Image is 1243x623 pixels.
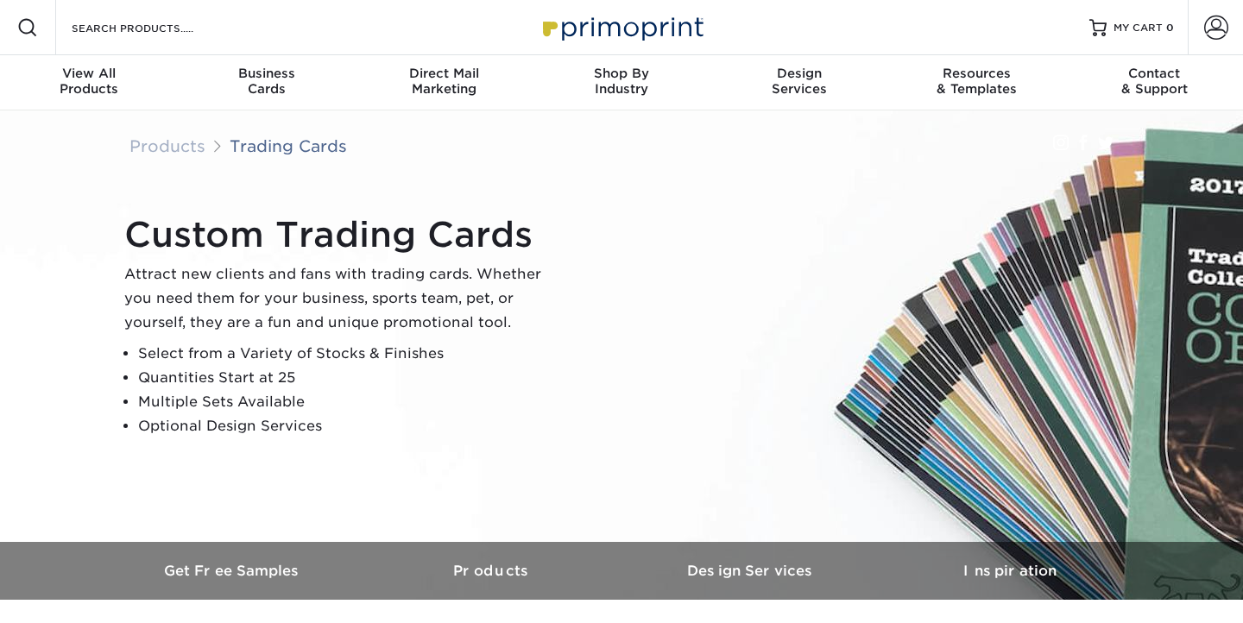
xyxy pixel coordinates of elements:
[363,563,621,579] h3: Products
[1166,22,1174,34] span: 0
[363,542,621,600] a: Products
[129,136,205,155] a: Products
[104,563,363,579] h3: Get Free Samples
[533,66,710,81] span: Shop By
[178,66,356,97] div: Cards
[621,542,880,600] a: Design Services
[621,563,880,579] h3: Design Services
[880,542,1139,600] a: Inspiration
[880,563,1139,579] h3: Inspiration
[138,342,556,366] li: Select from a Variety of Stocks & Finishes
[710,55,888,110] a: DesignServices
[888,66,1066,97] div: & Templates
[178,55,356,110] a: BusinessCards
[230,136,347,155] a: Trading Cards
[533,55,710,110] a: Shop ByIndustry
[124,262,556,335] p: Attract new clients and fans with trading cards. Whether you need them for your business, sports ...
[124,214,556,255] h1: Custom Trading Cards
[1065,66,1243,81] span: Contact
[178,66,356,81] span: Business
[138,366,556,390] li: Quantities Start at 25
[888,66,1066,81] span: Resources
[710,66,888,81] span: Design
[535,9,708,46] img: Primoprint
[1065,55,1243,110] a: Contact& Support
[888,55,1066,110] a: Resources& Templates
[533,66,710,97] div: Industry
[355,66,533,97] div: Marketing
[1065,66,1243,97] div: & Support
[138,390,556,414] li: Multiple Sets Available
[104,542,363,600] a: Get Free Samples
[710,66,888,97] div: Services
[138,414,556,438] li: Optional Design Services
[355,66,533,81] span: Direct Mail
[1114,21,1163,35] span: MY CART
[355,55,533,110] a: Direct MailMarketing
[70,17,238,38] input: SEARCH PRODUCTS.....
